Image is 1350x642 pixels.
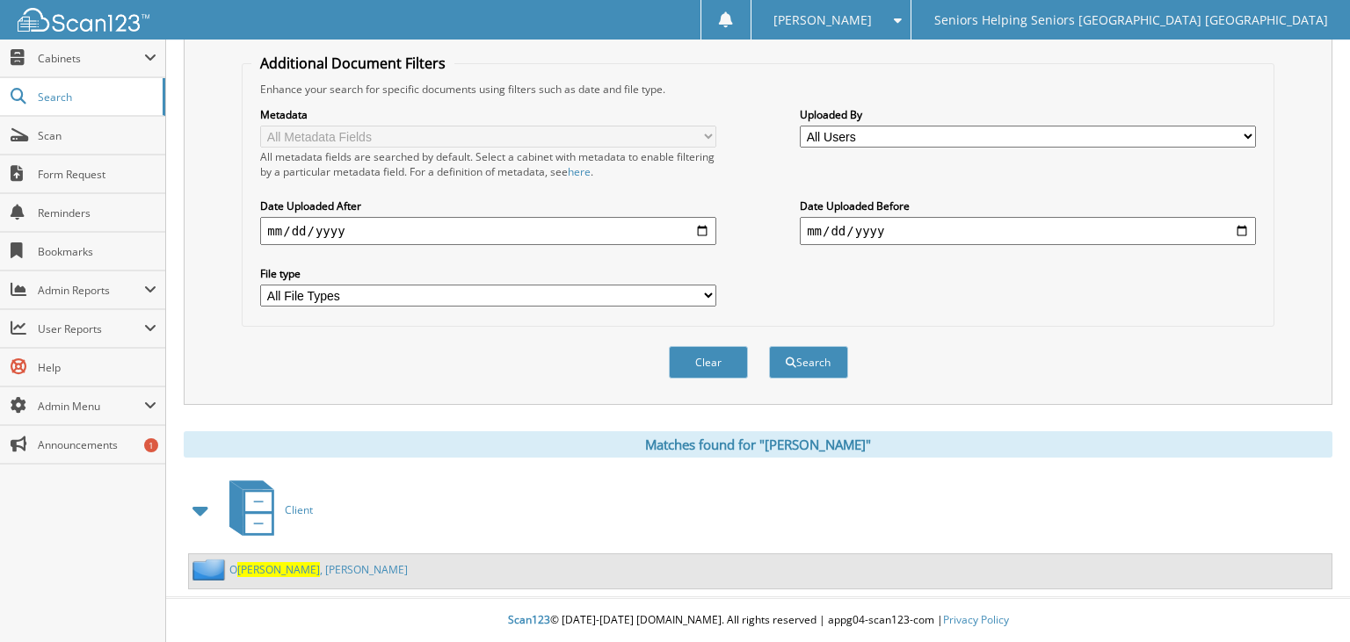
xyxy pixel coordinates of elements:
button: Search [769,346,848,379]
span: Scan [38,128,156,143]
label: Metadata [260,107,716,122]
span: Seniors Helping Seniors [GEOGRAPHIC_DATA] [GEOGRAPHIC_DATA] [934,15,1328,25]
span: Admin Menu [38,399,144,414]
a: here [568,164,591,179]
a: O[PERSON_NAME], [PERSON_NAME] [229,562,408,577]
span: Admin Reports [38,283,144,298]
div: Matches found for "[PERSON_NAME]" [184,431,1332,458]
span: Announcements [38,437,156,452]
span: Help [38,360,156,375]
span: Search [38,90,154,105]
img: folder2.png [192,559,229,581]
span: Client [285,502,313,517]
div: 1 [144,438,158,452]
span: Form Request [38,167,156,182]
span: Bookmarks [38,244,156,259]
label: File type [260,266,716,281]
span: Scan123 [508,612,550,627]
label: Date Uploaded After [260,198,716,213]
label: Uploaded By [800,107,1256,122]
div: Enhance your search for specific documents using filters such as date and file type. [251,82,1264,97]
button: Clear [669,346,748,379]
label: Date Uploaded Before [800,198,1256,213]
input: start [260,217,716,245]
a: Client [219,475,313,545]
span: [PERSON_NAME] [237,562,320,577]
legend: Additional Document Filters [251,54,454,73]
span: Reminders [38,206,156,220]
img: scan123-logo-white.svg [18,8,149,32]
span: Cabinets [38,51,144,66]
span: User Reports [38,321,144,336]
div: © [DATE]-[DATE] [DOMAIN_NAME]. All rights reserved | appg04-scan123-com | [166,599,1350,642]
a: Privacy Policy [943,612,1009,627]
input: end [800,217,1256,245]
span: [PERSON_NAME] [773,15,872,25]
div: All metadata fields are searched by default. Select a cabinet with metadata to enable filtering b... [260,149,716,179]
